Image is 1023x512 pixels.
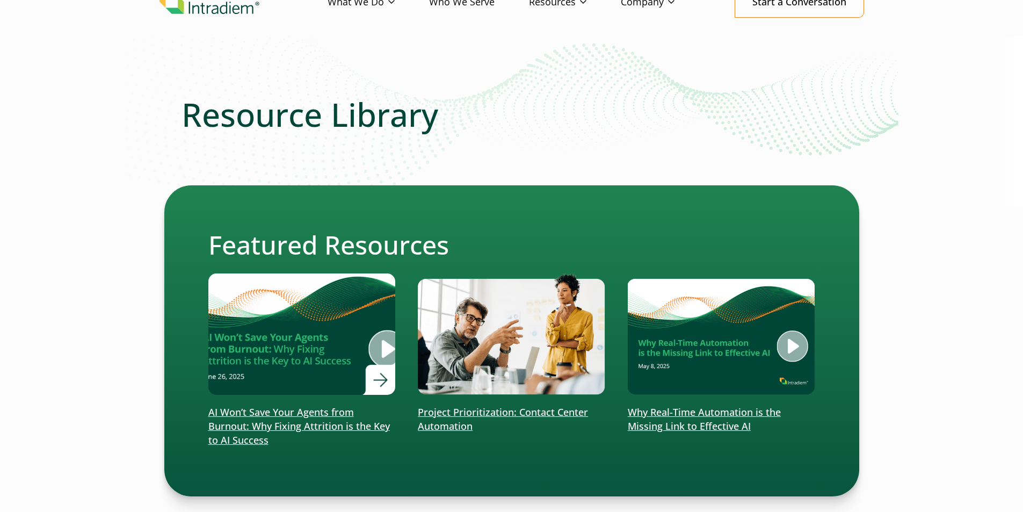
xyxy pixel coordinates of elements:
h2: Featured Resources [208,229,815,261]
p: AI Won’t Save Your Agents from Burnout: Why Fixing Attrition is the Key to AI Success [208,406,396,448]
a: AI Won’t Save Your Agents from Burnout: Why Fixing Attrition is the Key to AI Success [208,273,396,448]
a: Project Prioritization: Contact Center Automation [418,273,605,434]
p: Project Prioritization: Contact Center Automation [418,406,605,434]
a: Why Real-Time Automation is the Missing Link to Effective AI [628,273,815,434]
p: Why Real-Time Automation is the Missing Link to Effective AI [628,406,815,434]
h1: Resource Library [182,95,842,134]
